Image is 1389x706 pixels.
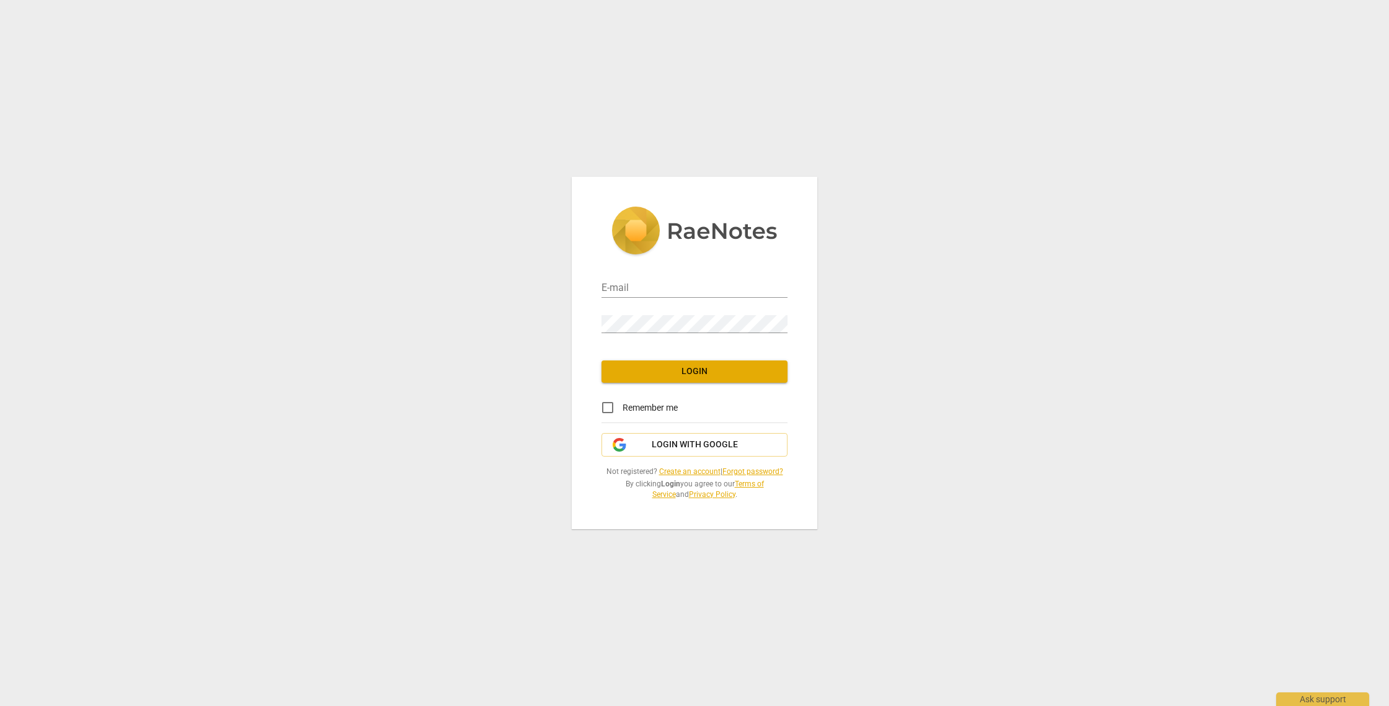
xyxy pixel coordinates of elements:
[722,467,783,476] a: Forgot password?
[652,480,764,499] a: Terms of Service
[689,490,735,499] a: Privacy Policy
[611,365,778,378] span: Login
[601,479,788,499] span: By clicking you agree to our and .
[601,433,788,457] button: Login with Google
[661,480,680,488] b: Login
[652,439,738,451] span: Login with Google
[1276,692,1369,706] div: Ask support
[623,401,678,414] span: Remember me
[611,207,778,257] img: 5ac2273c67554f335776073100b6d88f.svg
[659,467,721,476] a: Create an account
[601,360,788,383] button: Login
[601,467,788,477] span: Not registered? |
